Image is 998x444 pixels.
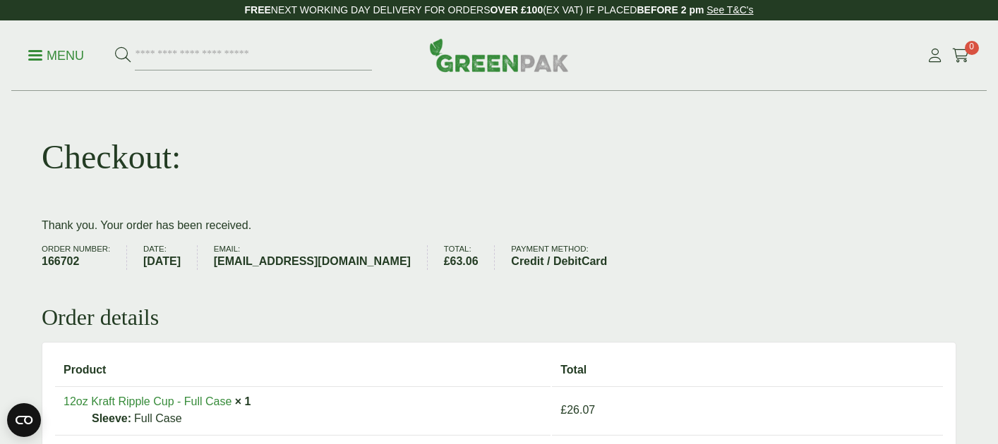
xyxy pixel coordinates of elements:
span: £ [560,404,567,416]
strong: × 1 [235,395,251,407]
strong: FREE [244,4,270,16]
p: Thank you. Your order has been received. [42,217,956,234]
th: Product [55,355,551,385]
li: Email: [214,245,428,270]
bdi: 26.07 [560,404,595,416]
a: 12oz Kraft Ripple Cup - Full Case [64,395,232,407]
p: Full Case [92,410,542,427]
h1: Checkout: [42,137,181,178]
i: Cart [952,49,970,63]
strong: Credit / DebitCard [511,253,607,270]
strong: [EMAIL_ADDRESS][DOMAIN_NAME] [214,253,411,270]
p: Menu [28,47,84,64]
strong: 166702 [42,253,110,270]
li: Total: [444,245,495,270]
i: My Account [926,49,944,63]
a: See T&C's [707,4,753,16]
button: Open CMP widget [7,403,41,437]
img: GreenPak Supplies [429,38,569,72]
bdi: 63.06 [444,255,479,267]
strong: BEFORE 2 pm [637,4,704,16]
li: Order number: [42,245,127,270]
a: Menu [28,47,84,61]
span: £ [444,255,450,267]
li: Payment method: [511,245,623,270]
span: 0 [965,41,979,55]
th: Total [552,355,943,385]
li: Date: [143,245,198,270]
strong: [DATE] [143,253,181,270]
strong: Sleeve: [92,410,131,427]
strong: OVER £100 [490,4,543,16]
h2: Order details [42,304,956,331]
a: 0 [952,45,970,66]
